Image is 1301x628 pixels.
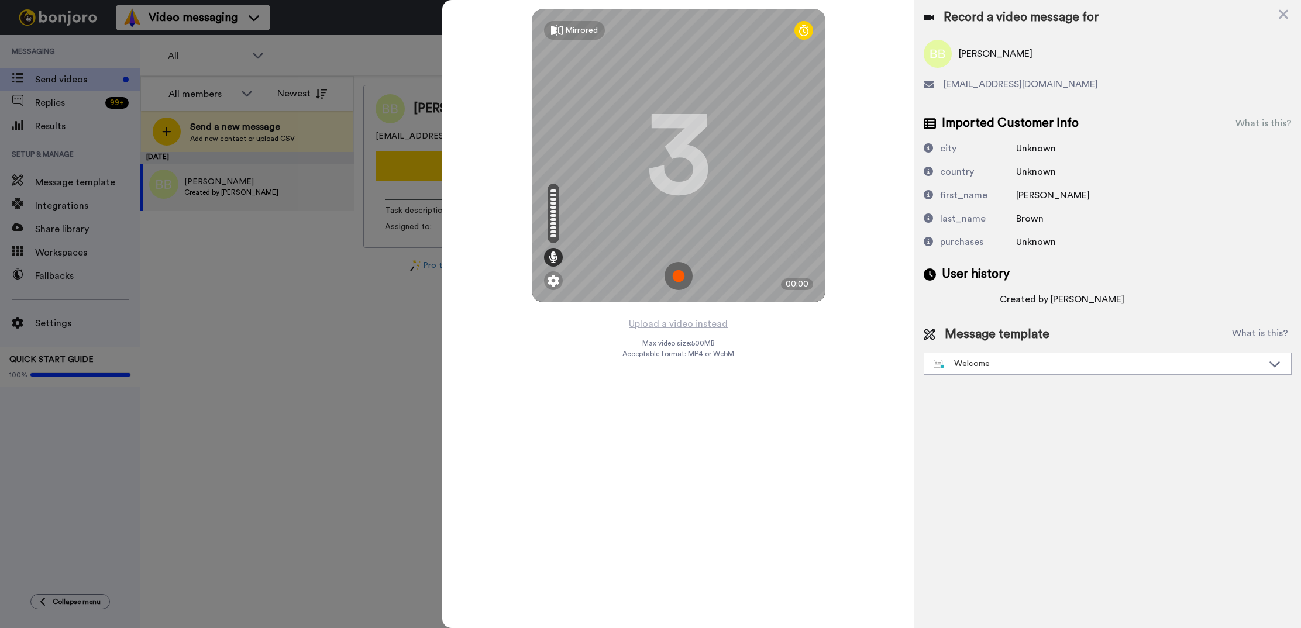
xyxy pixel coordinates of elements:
[944,77,1098,91] span: [EMAIL_ADDRESS][DOMAIN_NAME]
[934,358,1263,370] div: Welcome
[622,349,734,358] span: Acceptable format: MP4 or WebM
[945,326,1049,343] span: Message template
[781,278,813,290] div: 00:00
[1016,237,1056,247] span: Unknown
[940,212,986,226] div: last_name
[646,112,711,199] div: 3
[940,188,987,202] div: first_name
[665,262,693,290] img: ic_record_start.svg
[1016,144,1056,153] span: Unknown
[934,360,945,369] img: nextgen-template.svg
[942,265,1010,283] span: User history
[1016,214,1044,223] span: Brown
[940,235,983,249] div: purchases
[1016,167,1056,177] span: Unknown
[940,142,956,156] div: city
[940,165,974,179] div: country
[625,316,731,332] button: Upload a video instead
[548,275,559,287] img: ic_gear.svg
[1228,326,1292,343] button: What is this?
[1235,116,1292,130] div: What is this?
[942,115,1079,132] span: Imported Customer Info
[1000,292,1124,306] div: Created by [PERSON_NAME]
[1016,191,1090,200] span: [PERSON_NAME]
[642,339,715,348] span: Max video size: 500 MB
